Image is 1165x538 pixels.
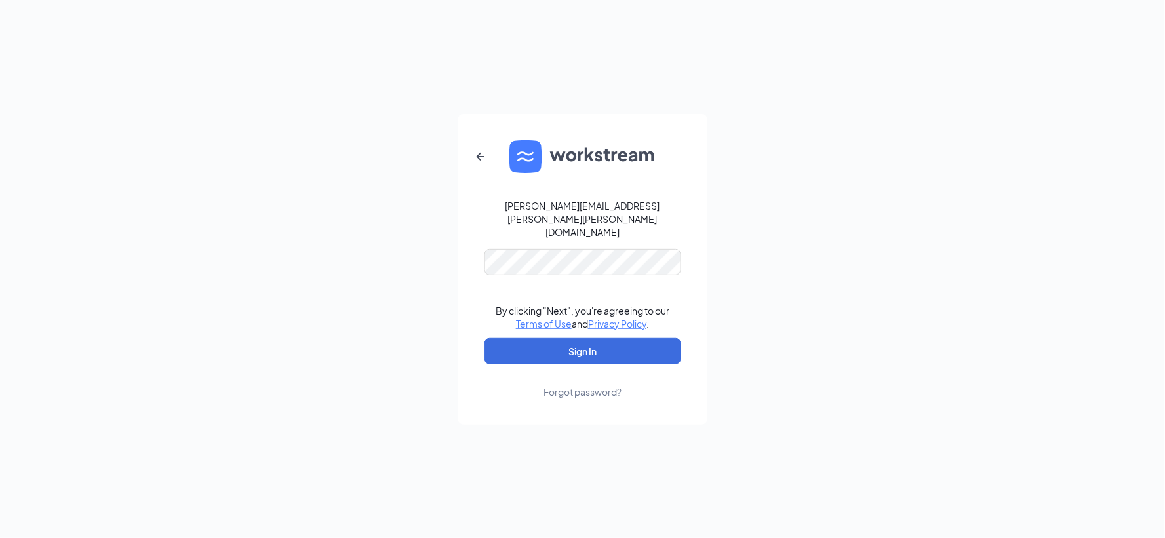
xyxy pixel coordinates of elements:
[543,385,622,398] div: Forgot password?
[473,149,488,164] svg: ArrowLeftNew
[588,318,646,330] a: Privacy Policy
[543,364,622,398] a: Forgot password?
[509,140,656,173] img: WS logo and Workstream text
[484,199,681,239] div: [PERSON_NAME][EMAIL_ADDRESS][PERSON_NAME][PERSON_NAME][DOMAIN_NAME]
[465,141,496,172] button: ArrowLeftNew
[516,318,572,330] a: Terms of Use
[484,338,681,364] button: Sign In
[496,304,669,330] div: By clicking "Next", you're agreeing to our and .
